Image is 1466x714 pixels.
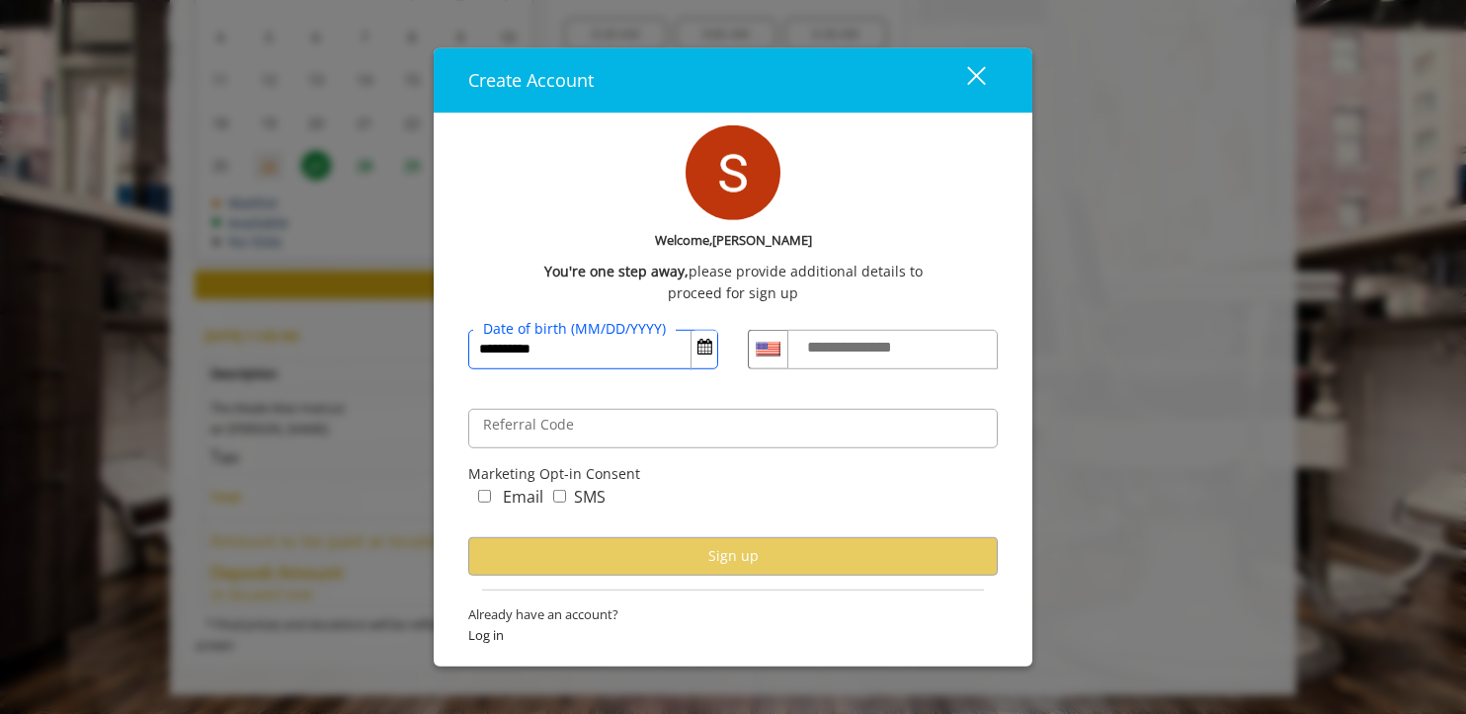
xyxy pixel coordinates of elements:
[473,413,584,435] label: Referral Code
[468,261,998,282] div: please provide additional details to
[468,282,998,304] div: proceed for sign up
[468,603,998,624] span: Already have an account?
[544,261,689,282] b: You're one step away,
[748,329,787,368] div: Country
[468,408,998,447] input: ReferralCode
[468,462,998,484] div: Marketing Opt-in Consent
[553,490,566,503] input: marketing_sms_concern
[468,329,718,368] input: DateOfBirth
[944,65,984,95] div: close dialog
[478,490,491,503] input: marketing_email_concern
[473,317,676,339] label: Date of birth (MM/DD/YYYY)
[686,125,780,220] img: profile-pic
[574,485,606,511] label: SMS
[655,230,812,251] b: Welcome,[PERSON_NAME]
[468,624,998,645] span: Log in
[468,536,998,575] button: Sign up
[468,68,594,92] span: Create Account
[503,485,543,511] label: Email
[931,60,998,101] button: close dialog
[692,331,717,364] button: Open Calendar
